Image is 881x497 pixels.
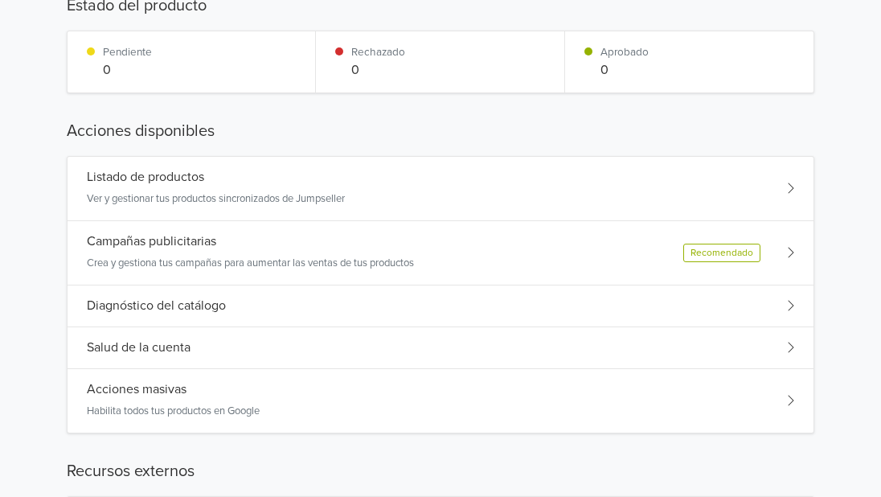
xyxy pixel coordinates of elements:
[683,244,760,262] div: Recomendado
[68,369,813,433] div: Acciones masivasHabilita todos tus productos en Google
[351,44,405,60] p: Rechazado
[316,31,564,92] div: Rechazado0
[87,191,345,207] p: Ver y gestionar tus productos sincronizados de Jumpseller
[351,60,405,80] p: 0
[68,327,813,369] div: Salud de la cuenta
[103,44,152,60] p: Pendiente
[68,221,813,285] div: Campañas publicitariasCrea y gestiona tus campañas para aumentar las ventas de tus productosRecom...
[68,285,813,327] div: Diagnóstico del catálogo
[87,234,216,249] h5: Campañas publicitarias
[600,44,649,60] p: Aprobado
[103,60,152,80] p: 0
[68,157,813,221] div: Listado de productosVer y gestionar tus productos sincronizados de Jumpseller
[67,119,814,143] h5: Acciones disponibles
[87,170,204,185] h5: Listado de productos
[87,382,186,397] h5: Acciones masivas
[87,298,226,314] h5: Diagnóstico del catálogo
[600,60,649,80] p: 0
[565,31,813,92] div: Aprobado0
[68,31,316,92] div: Pendiente0
[87,340,191,355] h5: Salud de la cuenta
[87,404,260,420] p: Habilita todos tus productos en Google
[67,459,814,483] h5: Recursos externos
[87,256,414,272] p: Crea y gestiona tus campañas para aumentar las ventas de tus productos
